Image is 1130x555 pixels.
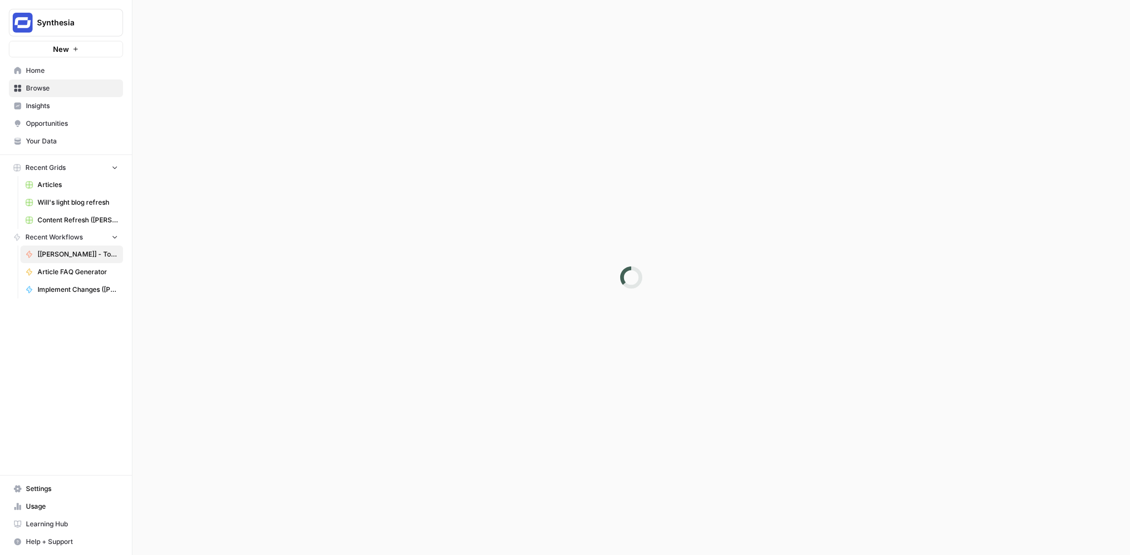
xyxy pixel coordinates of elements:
[26,66,118,76] span: Home
[9,41,123,57] button: New
[9,480,123,498] a: Settings
[25,163,66,173] span: Recent Grids
[26,484,118,494] span: Settings
[13,13,33,33] img: Synthesia Logo
[9,498,123,515] a: Usage
[26,119,118,129] span: Opportunities
[9,97,123,115] a: Insights
[9,62,123,79] a: Home
[9,159,123,176] button: Recent Grids
[20,246,123,263] a: [[PERSON_NAME]] - Tools & Features Pages Refreshe - [MAIN WORKFLOW]
[38,198,118,207] span: Will's light blog refresh
[9,515,123,533] a: Learning Hub
[38,285,118,295] span: Implement Changes ([PERSON_NAME]'s edit)
[9,533,123,551] button: Help + Support
[9,79,123,97] a: Browse
[9,132,123,150] a: Your Data
[38,267,118,277] span: Article FAQ Generator
[20,194,123,211] a: Will's light blog refresh
[20,281,123,298] a: Implement Changes ([PERSON_NAME]'s edit)
[9,9,123,36] button: Workspace: Synthesia
[26,101,118,111] span: Insights
[38,215,118,225] span: Content Refresh ([PERSON_NAME])
[26,136,118,146] span: Your Data
[38,249,118,259] span: [[PERSON_NAME]] - Tools & Features Pages Refreshe - [MAIN WORKFLOW]
[25,232,83,242] span: Recent Workflows
[37,17,104,28] span: Synthesia
[26,519,118,529] span: Learning Hub
[38,180,118,190] span: Articles
[26,537,118,547] span: Help + Support
[26,83,118,93] span: Browse
[20,263,123,281] a: Article FAQ Generator
[9,229,123,246] button: Recent Workflows
[20,211,123,229] a: Content Refresh ([PERSON_NAME])
[20,176,123,194] a: Articles
[53,44,69,55] span: New
[9,115,123,132] a: Opportunities
[26,501,118,511] span: Usage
